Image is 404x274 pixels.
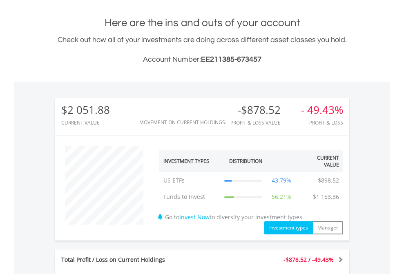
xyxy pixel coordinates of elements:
span: -$878.52 / -49.43% [283,256,334,263]
button: Investment types [264,221,313,234]
th: Current Value [297,150,343,172]
td: $898.52 [314,172,343,189]
td: 43.79% [266,172,297,189]
div: -$878.52 [230,104,291,116]
h1: Here are the ins and outs of your account [55,16,349,30]
th: Investment Types [159,150,221,172]
td: Funds to Invest [159,189,221,205]
div: Check out how all of your investments are doing across different asset classes you hold. [55,34,349,65]
div: - 49.43% [301,104,343,116]
div: $2 051.88 [61,104,110,116]
button: Manager [312,221,343,234]
div: Profit & Loss Value [230,120,291,125]
div: Total Profit / Loss on Current Holdings [55,256,227,264]
a: Invest Now [179,213,210,221]
div: Distribution [229,158,262,165]
td: 56.21% [266,189,297,205]
td: US ETFs [159,172,221,189]
div: Go to to diversify your investment types. [153,142,349,234]
div: CURRENT VALUE [61,120,110,125]
h3: Account Number: [55,54,349,65]
div: Movement on Current Holdings: [139,120,226,125]
div: Profit & Loss [301,120,343,125]
span: EE211385-673457 [201,56,261,63]
td: $1 153.36 [309,189,343,205]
